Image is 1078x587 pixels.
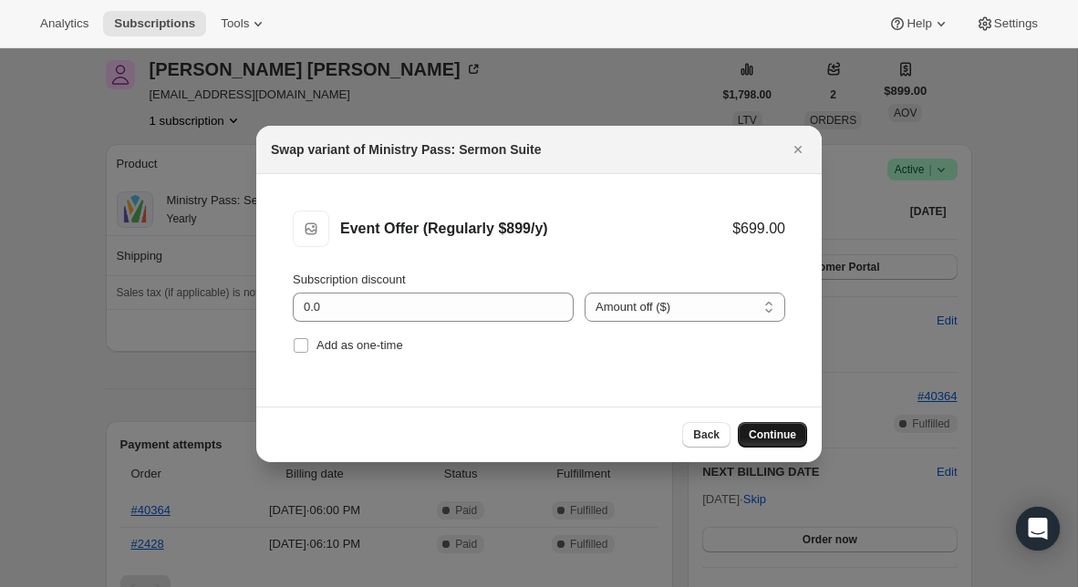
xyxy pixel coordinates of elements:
button: Subscriptions [103,11,206,36]
span: Subscription discount [293,273,406,286]
span: Help [907,16,931,31]
button: Help [877,11,960,36]
div: $699.00 [732,220,785,238]
span: Tools [221,16,249,31]
button: Continue [738,422,807,448]
div: Open Intercom Messenger [1016,507,1060,551]
span: Subscriptions [114,16,195,31]
span: Continue [749,427,796,442]
button: Tools [210,11,278,36]
span: Add as one-time [316,338,403,352]
span: Analytics [40,16,88,31]
button: Analytics [29,11,99,36]
h2: Swap variant of Ministry Pass: Sermon Suite [271,140,541,159]
div: Event Offer (Regularly $899/y) [340,220,732,238]
span: Back [693,427,720,442]
span: Settings [994,16,1038,31]
button: Settings [965,11,1049,36]
button: Close [785,137,811,162]
button: Back [682,422,731,448]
